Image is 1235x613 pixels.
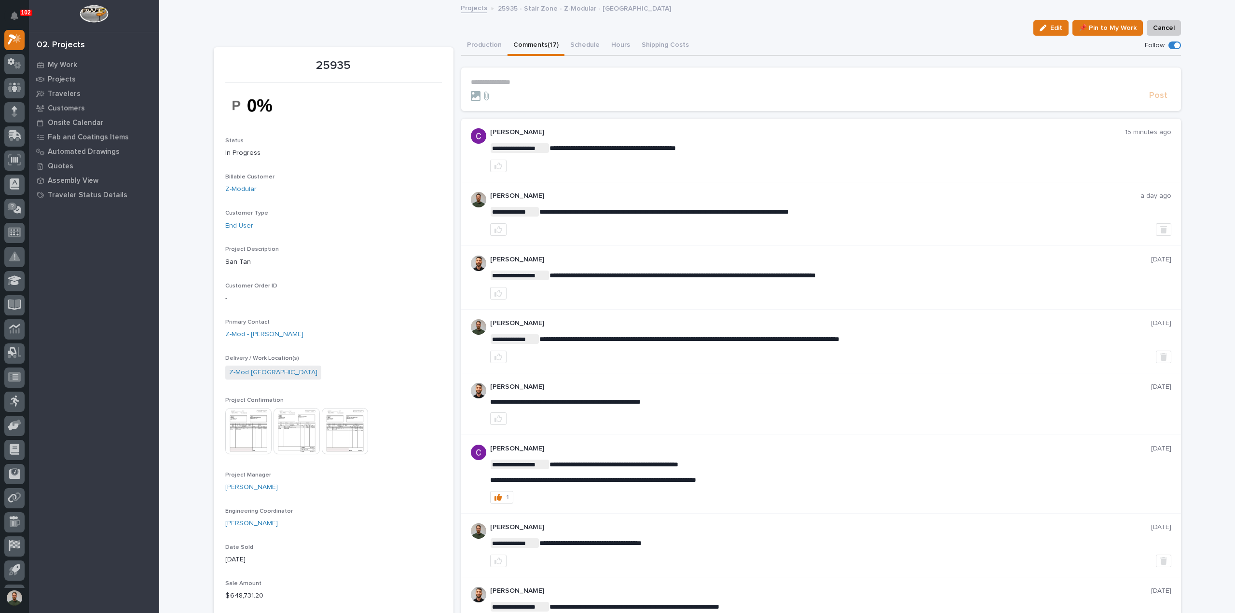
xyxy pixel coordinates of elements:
[605,36,636,56] button: Hours
[1072,20,1143,36] button: 📌 Pin to My Work
[490,445,1151,453] p: [PERSON_NAME]
[490,351,507,363] button: like this post
[471,128,486,144] img: AItbvmm9XFGwq9MR7ZO9lVE1d7-1VhVxQizPsTd1Fh95=s96-c
[29,101,159,115] a: Customers
[471,319,486,335] img: AATXAJw4slNr5ea0WduZQVIpKGhdapBAGQ9xVsOeEvl5=s96-c
[29,57,159,72] a: My Work
[471,587,486,602] img: AGNmyxaji213nCK4JzPdPN3H3CMBhXDSA2tJ_sy3UIa5=s96-c
[225,221,253,231] a: End User
[225,555,442,565] p: [DATE]
[225,329,303,340] a: Z-Mod - [PERSON_NAME]
[37,40,85,51] div: 02. Projects
[490,523,1151,531] p: [PERSON_NAME]
[1151,587,1171,595] p: [DATE]
[12,12,25,27] div: Notifications102
[48,162,73,171] p: Quotes
[1033,20,1069,36] button: Edit
[1145,90,1171,101] button: Post
[229,368,317,378] a: Z-Mod [GEOGRAPHIC_DATA]
[490,491,513,504] button: 1
[225,591,442,601] p: $ 648,731.20
[490,223,507,236] button: like this post
[490,192,1140,200] p: [PERSON_NAME]
[48,148,120,156] p: Automated Drawings
[225,472,271,478] span: Project Manager
[1151,383,1171,391] p: [DATE]
[225,293,442,303] p: -
[471,445,486,460] img: AItbvmm9XFGwq9MR7ZO9lVE1d7-1VhVxQizPsTd1Fh95=s96-c
[1153,22,1175,34] span: Cancel
[225,210,268,216] span: Customer Type
[29,144,159,159] a: Automated Drawings
[80,5,108,23] img: Workspace Logo
[490,587,1151,595] p: [PERSON_NAME]
[490,287,507,300] button: like this post
[490,160,507,172] button: like this post
[29,72,159,86] a: Projects
[225,508,293,514] span: Engineering Coordinator
[225,518,278,529] a: [PERSON_NAME]
[225,319,270,325] span: Primary Contact
[490,412,507,425] button: like this post
[471,523,486,539] img: AATXAJw4slNr5ea0WduZQVIpKGhdapBAGQ9xVsOeEvl5=s96-c
[225,397,284,403] span: Project Confirmation
[225,184,257,194] a: Z-Modular
[1149,90,1167,101] span: Post
[225,482,278,492] a: [PERSON_NAME]
[490,383,1151,391] p: [PERSON_NAME]
[225,174,274,180] span: Billable Customer
[225,246,279,252] span: Project Description
[506,494,509,501] div: 1
[1156,351,1171,363] button: Delete post
[48,119,104,127] p: Onsite Calendar
[21,9,31,16] p: 102
[225,59,442,73] p: 25935
[1151,523,1171,531] p: [DATE]
[225,355,299,361] span: Delivery / Work Location(s)
[4,6,25,26] button: Notifications
[1125,128,1171,136] p: 15 minutes ago
[225,138,244,144] span: Status
[490,319,1151,327] p: [PERSON_NAME]
[29,159,159,173] a: Quotes
[461,36,508,56] button: Production
[48,191,127,200] p: Traveler Status Details
[1145,41,1165,50] p: Follow
[225,581,261,586] span: Sale Amount
[29,86,159,101] a: Travelers
[29,130,159,144] a: Fab and Coatings Items
[636,36,695,56] button: Shipping Costs
[471,383,486,398] img: AGNmyxaji213nCK4JzPdPN3H3CMBhXDSA2tJ_sy3UIa5=s96-c
[508,36,564,56] button: Comments (17)
[1147,20,1181,36] button: Cancel
[4,588,25,608] button: users-avatar
[48,133,129,142] p: Fab and Coatings Items
[225,283,277,289] span: Customer Order ID
[48,90,81,98] p: Travelers
[225,148,442,158] p: In Progress
[490,128,1125,136] p: [PERSON_NAME]
[29,115,159,130] a: Onsite Calendar
[1050,24,1062,32] span: Edit
[29,173,159,188] a: Assembly View
[1079,22,1137,34] span: 📌 Pin to My Work
[498,2,671,13] p: 25935 - Stair Zone - Z-Modular - [GEOGRAPHIC_DATA]
[225,257,442,267] p: San Tan
[48,104,85,113] p: Customers
[471,256,486,271] img: AGNmyxaji213nCK4JzPdPN3H3CMBhXDSA2tJ_sy3UIa5=s96-c
[490,555,507,567] button: like this post
[225,545,253,550] span: Date Sold
[48,177,98,185] p: Assembly View
[471,192,486,207] img: AATXAJw4slNr5ea0WduZQVIpKGhdapBAGQ9xVsOeEvl5=s96-c
[1140,192,1171,200] p: a day ago
[1156,223,1171,236] button: Delete post
[48,75,76,84] p: Projects
[48,61,77,69] p: My Work
[225,89,298,122] img: dqtbq5KEdEyjuQPyDTVO6r1bQxrOQpZ9DtgqCDq1xoU
[1156,555,1171,567] button: Delete post
[1151,319,1171,327] p: [DATE]
[1151,445,1171,453] p: [DATE]
[461,2,487,13] a: Projects
[564,36,605,56] button: Schedule
[1151,256,1171,264] p: [DATE]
